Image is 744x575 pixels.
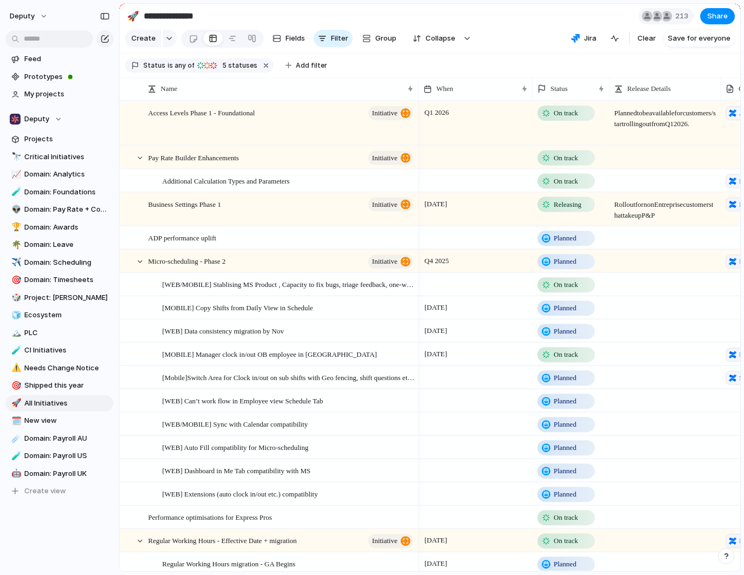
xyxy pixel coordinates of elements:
a: Projects [5,131,114,147]
span: [WEB] Can’t work flow in Employee view Schedule Tab [162,394,323,407]
span: Planned [554,256,576,267]
button: ✈️ [10,257,21,268]
div: 🧪Domain: Foundations [5,184,114,200]
span: On track [554,535,578,546]
button: Fields [268,30,309,47]
button: deputy [5,8,54,25]
div: 🧊Ecosystem [5,307,114,323]
div: ⚠️Needs Change Notice [5,360,114,376]
a: 🎯Domain: Timesheets [5,272,114,288]
div: 🏆Domain: Awards [5,219,114,236]
span: any of [173,61,194,70]
button: 🧊 [10,310,21,321]
span: Releasing [554,199,581,210]
a: 🌴Domain: Leave [5,237,114,253]
button: initiative [368,534,413,548]
span: 213 [675,11,692,22]
span: Status [143,61,165,70]
div: 👽 [11,204,19,216]
button: Clear [633,30,660,47]
span: [DATE] [422,534,450,547]
button: Share [700,8,735,24]
span: Planned [554,489,576,500]
span: Shipped this year [24,380,110,391]
span: [DATE] [422,301,450,314]
span: Roll out for non Entreprise customers that take up P&P [610,193,720,220]
span: Domain: Pay Rate + Compliance [24,204,110,215]
span: [DATE] [422,197,450,210]
span: [WEB] Data consistency migration by Nov [162,324,284,337]
span: Additional Calculation Types and Parameters [162,174,290,186]
div: 🗓️New view [5,413,114,429]
span: ADP performance uplift [148,231,216,244]
button: 5 statuses [195,60,260,71]
button: Create view [5,483,114,499]
div: 🎲 [11,291,19,304]
div: 🏆 [11,221,19,233]
div: 🚀 [11,397,19,409]
span: [WEB/MOBILE] Sync with Calendar compatibility [162,417,308,430]
button: 📈 [10,169,21,180]
span: Domain: Payroll UK [24,468,110,479]
span: 5 [219,61,228,69]
span: Pay Rate Builder Enhancements [148,151,239,163]
div: ✈️Domain: Scheduling [5,254,114,271]
span: Access Levels Phase 1 - Foundational [148,106,255,119]
span: [Mobile]Switch Area for Clock in/out on sub shifts with Geo fencing, shift questions etc from sub... [162,371,415,383]
button: 🎲 [10,292,21,303]
span: Add filter [296,61,327,70]
span: Domain: Leave [24,239,110,250]
button: 🏆 [10,222,21,233]
span: Planned [554,373,576,383]
div: 🗓️ [11,415,19,427]
span: Fields [285,33,305,44]
a: 🚀All Initiatives [5,395,114,411]
span: Planned [554,303,576,313]
div: 🧪Domain: Payroll US [5,448,114,464]
div: 🎯Shipped this year [5,377,114,394]
button: 🧪 [10,450,21,461]
span: [MOBILE] Manager clock in/out OB employee in [GEOGRAPHIC_DATA] [162,348,377,360]
span: On track [554,349,578,360]
button: Create [125,30,161,47]
button: 🌴 [10,239,21,250]
span: Create view [24,486,66,496]
button: Filter [314,30,353,47]
div: ✈️ [11,256,19,269]
span: [MOBILE] Copy Shifts from Daily View in Schedule [162,301,313,313]
span: Name [161,83,177,94]
span: Planned [554,419,576,430]
div: ☄️ [11,432,19,445]
a: Feed [5,51,114,67]
div: 🎲Project: [PERSON_NAME] [5,290,114,306]
div: 🚀 [127,9,139,23]
span: On track [554,108,578,119]
span: Planned [554,442,576,453]
button: 🧪 [10,345,21,356]
div: 🧪 [11,450,19,462]
span: Domain: Timesheets [24,275,110,285]
span: Planned to be available for customers / start rolling out from Q1 2026. [610,102,720,129]
span: Planned [554,466,576,476]
span: Projects [24,134,110,145]
button: initiative [368,254,413,269]
span: My projects [24,89,110,100]
span: Release Details [627,83,671,94]
span: Domain: Scheduling [24,257,110,268]
span: initiative [372,106,397,121]
button: 🤖 [10,468,21,479]
span: Share [707,11,728,22]
span: Prototypes [24,71,110,82]
span: Ecosystem [24,310,110,321]
span: Status [550,83,568,94]
div: 🎯 [11,274,19,286]
span: On track [554,279,578,290]
span: initiative [372,533,397,548]
a: 🤖Domain: Payroll UK [5,466,114,482]
span: Group [375,33,396,44]
a: 👽Domain: Pay Rate + Compliance [5,201,114,218]
span: New view [24,415,110,426]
